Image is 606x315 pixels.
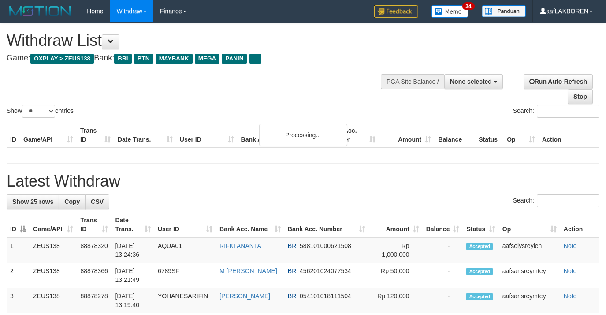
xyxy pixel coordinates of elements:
span: CSV [91,198,104,205]
td: Rp 120,000 [369,288,423,313]
th: ID [7,123,20,148]
span: Accepted [466,268,493,275]
th: Game/API: activate to sort column ascending [30,212,77,237]
td: ZEUS138 [30,237,77,263]
td: aafsolysreylen [499,237,560,263]
a: Note [564,267,577,274]
td: 1 [7,237,30,263]
th: Trans ID [77,123,114,148]
td: Rp 1,000,000 [369,237,423,263]
span: OXPLAY > ZEUS138 [30,54,94,64]
th: Trans ID: activate to sort column ascending [77,212,112,237]
span: None selected [450,78,492,85]
td: 88878278 [77,288,112,313]
span: Copy 588101000621508 to clipboard [300,242,351,249]
a: [PERSON_NAME] [219,292,270,300]
td: 2 [7,263,30,288]
div: PGA Site Balance / [381,74,444,89]
input: Search: [537,194,599,207]
td: [DATE] 13:19:40 [112,288,154,313]
span: BTN [134,54,153,64]
td: 3 [7,288,30,313]
span: Copy 456201024077534 to clipboard [300,267,351,274]
td: aafsansreymtey [499,288,560,313]
label: Show entries [7,105,74,118]
td: 88878366 [77,263,112,288]
th: Balance: activate to sort column ascending [423,212,463,237]
a: Copy [59,194,86,209]
span: Show 25 rows [12,198,53,205]
th: Amount: activate to sort column ascending [369,212,423,237]
span: MAYBANK [156,54,193,64]
th: Status: activate to sort column ascending [463,212,498,237]
a: Show 25 rows [7,194,59,209]
span: Copy 054101018111504 to clipboard [300,292,351,300]
td: 88878320 [77,237,112,263]
th: Status [475,123,503,148]
td: ZEUS138 [30,288,77,313]
th: Bank Acc. Number: activate to sort column ascending [284,212,369,237]
td: 6789SF [154,263,216,288]
td: AQUA01 [154,237,216,263]
td: [DATE] 13:24:36 [112,237,154,263]
span: BRI [288,242,298,249]
span: MEGA [195,54,220,64]
h4: Game: Bank: [7,54,395,63]
label: Search: [513,105,599,118]
input: Search: [537,105,599,118]
h1: Withdraw List [7,32,395,49]
th: Op: activate to sort column ascending [499,212,560,237]
th: Date Trans. [114,123,176,148]
a: RIFKI ANANTA [219,242,261,249]
th: User ID: activate to sort column ascending [154,212,216,237]
img: Feedback.jpg [374,5,418,18]
h1: Latest Withdraw [7,172,599,190]
span: ... [249,54,261,64]
td: - [423,263,463,288]
th: ID: activate to sort column descending [7,212,30,237]
td: [DATE] 13:21:49 [112,263,154,288]
div: Processing... [259,124,347,146]
th: Amount [379,123,435,148]
td: ZEUS138 [30,263,77,288]
td: aafsansreymtey [499,263,560,288]
span: Accepted [466,293,493,300]
th: Action [560,212,599,237]
span: BRI [114,54,131,64]
select: Showentries [22,105,55,118]
th: Bank Acc. Name: activate to sort column ascending [216,212,284,237]
th: Bank Acc. Number [323,123,379,148]
span: BRI [288,267,298,274]
th: Date Trans.: activate to sort column ascending [112,212,154,237]
th: User ID [176,123,238,148]
button: None selected [444,74,503,89]
a: Run Auto-Refresh [524,74,593,89]
a: Note [564,242,577,249]
th: Op [503,123,539,148]
th: Balance [435,123,475,148]
td: YOHANESARIFIN [154,288,216,313]
td: - [423,237,463,263]
th: Action [539,123,599,148]
span: 34 [462,2,474,10]
span: PANIN [222,54,247,64]
td: - [423,288,463,313]
span: Accepted [466,243,493,250]
th: Game/API [20,123,77,148]
a: Stop [568,89,593,104]
img: MOTION_logo.png [7,4,74,18]
img: Button%20Memo.svg [431,5,468,18]
td: Rp 50,000 [369,263,423,288]
span: BRI [288,292,298,300]
a: Note [564,292,577,300]
a: M [PERSON_NAME] [219,267,277,274]
img: panduan.png [482,5,526,17]
span: Copy [64,198,80,205]
th: Bank Acc. Name [238,123,324,148]
a: CSV [85,194,109,209]
label: Search: [513,194,599,207]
